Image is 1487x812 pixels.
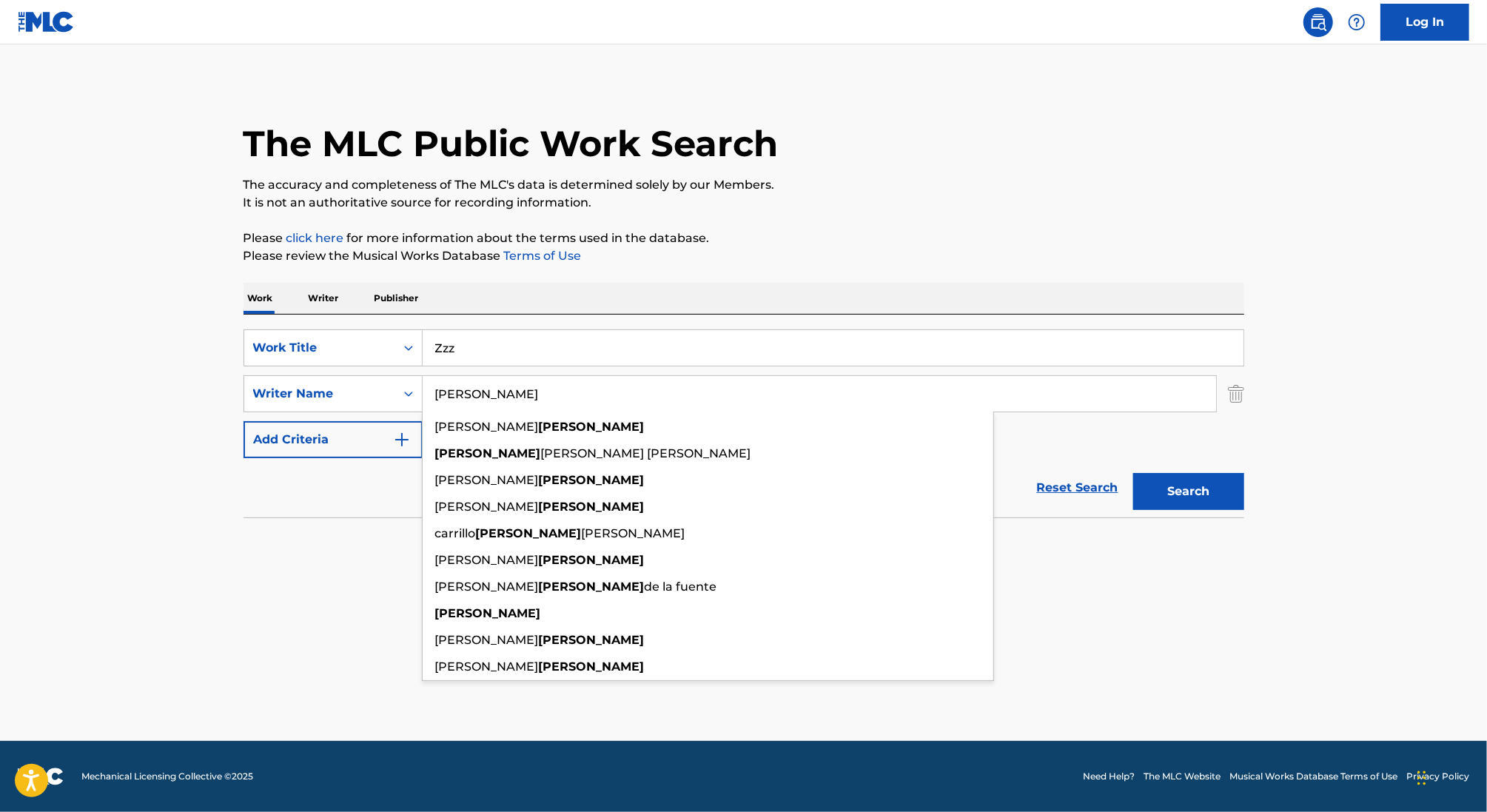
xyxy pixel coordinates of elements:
span: [PERSON_NAME] [435,633,539,647]
a: Reset Search [1030,472,1126,504]
span: [PERSON_NAME] [435,500,539,514]
strong: [PERSON_NAME] [539,660,645,674]
strong: [PERSON_NAME] [539,420,645,434]
span: [PERSON_NAME] [435,420,539,434]
form: Search Form [244,329,1244,517]
img: 9d2ae6d4665cec9f34b9.svg [393,431,411,449]
a: click here [286,231,344,245]
a: Privacy Policy [1406,770,1469,783]
h1: The MLC Public Work Search [244,121,779,166]
a: Terms of Use [501,249,582,263]
iframe: Chat Widget [1413,741,1487,812]
span: [PERSON_NAME] [435,473,539,487]
div: Drag [1417,756,1426,800]
span: [PERSON_NAME] [582,526,685,540]
span: [PERSON_NAME] [435,660,539,674]
p: Publisher [370,283,423,314]
span: de la fuente [645,580,717,594]
p: Please review the Musical Works Database [244,247,1244,265]
p: Work [244,283,278,314]
img: Delete Criterion [1228,375,1244,412]
strong: [PERSON_NAME] [539,633,645,647]
a: The MLC Website [1144,770,1221,783]
strong: [PERSON_NAME] [539,473,645,487]
p: Writer [304,283,343,314]
strong: [PERSON_NAME] [435,446,541,460]
span: Mechanical Licensing Collective © 2025 [81,770,253,783]
img: search [1309,13,1327,31]
p: The accuracy and completeness of The MLC's data is determined solely by our Members. [244,176,1244,194]
strong: [PERSON_NAME] [539,580,645,594]
strong: [PERSON_NAME] [539,500,645,514]
p: It is not an authoritative source for recording information. [244,194,1244,212]
button: Search [1133,473,1244,510]
span: [PERSON_NAME] [435,580,539,594]
span: [PERSON_NAME] [PERSON_NAME] [541,446,751,460]
img: help [1348,13,1366,31]
a: Log In [1380,4,1469,41]
div: Writer Name [253,385,386,403]
strong: [PERSON_NAME] [539,553,645,567]
span: carrillo [435,526,476,540]
strong: [PERSON_NAME] [476,526,582,540]
a: Public Search [1303,7,1333,37]
img: MLC Logo [18,11,75,33]
img: logo [18,768,64,785]
p: Please for more information about the terms used in the database. [244,229,1244,247]
div: Help [1342,7,1372,37]
a: Musical Works Database Terms of Use [1229,770,1397,783]
span: [PERSON_NAME] [435,553,539,567]
div: Work Title [253,339,386,357]
a: Need Help? [1083,770,1135,783]
strong: [PERSON_NAME] [435,606,541,620]
button: Add Criteria [244,421,423,458]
